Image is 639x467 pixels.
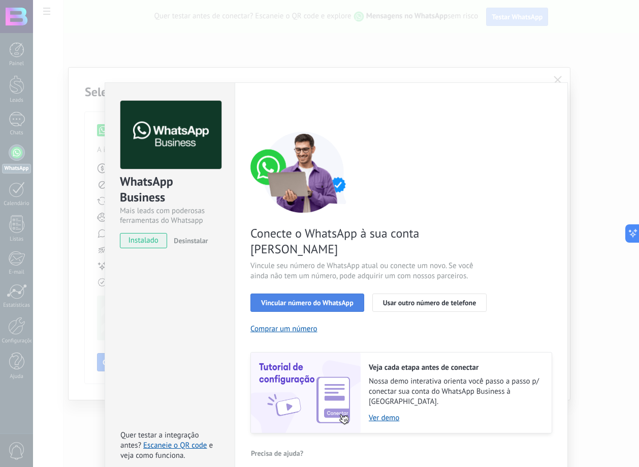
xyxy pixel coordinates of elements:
img: logo_main.png [120,101,221,169]
button: Vincular número do WhatsApp [250,294,364,312]
a: Ver demo [369,413,541,423]
div: WhatsApp Business [120,173,220,206]
div: Mais leads com poderosas ferramentas do Whatsapp [120,206,220,225]
button: Precisa de ajuda? [250,446,304,461]
h2: Veja cada etapa antes de conectar [369,363,541,372]
span: Desinstalar [174,236,208,245]
span: Quer testar a integração antes? [120,430,199,450]
span: Precisa de ajuda? [251,450,303,457]
button: Comprar um número [250,324,317,334]
span: Vincule seu número de WhatsApp atual ou conecte um novo. Se você ainda não tem um número, pode ad... [250,261,492,281]
a: Escaneie o QR code [143,441,207,450]
img: connect number [250,131,357,213]
span: instalado [120,233,167,248]
span: Vincular número do WhatsApp [261,299,354,306]
button: Usar outro número de telefone [372,294,487,312]
span: Nossa demo interativa orienta você passo a passo p/ conectar sua conta do WhatsApp Business à [GE... [369,376,541,407]
span: Usar outro número de telefone [383,299,476,306]
span: Conecte o WhatsApp à sua conta [PERSON_NAME] [250,225,492,257]
button: Desinstalar [170,233,208,248]
span: e veja como funciona. [120,441,213,460]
